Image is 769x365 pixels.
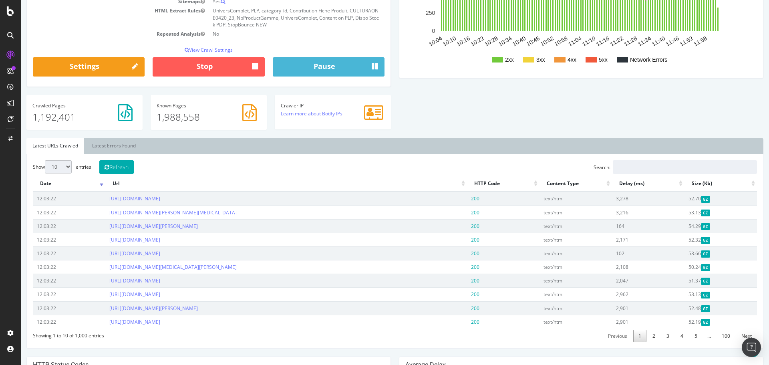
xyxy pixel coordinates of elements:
th: HTTP Code: activate to sort column ascending [446,176,519,192]
text: 10:16 [435,35,451,47]
h4: Crawler IP [260,103,364,108]
text: 3xx [515,56,524,63]
td: HTML Extract Rules [12,6,188,29]
th: Size (Kb): activate to sort column ascending [664,176,736,192]
td: 12:03:22 [12,246,85,260]
a: 2 [626,330,640,342]
text: 10:22 [449,35,464,47]
text: Network Errors [609,56,646,63]
span: Gzipped Content [680,223,689,230]
td: 12:03:22 [12,192,85,205]
td: 164 [591,219,664,233]
span: 200 [450,277,459,284]
td: 2,171 [591,233,664,246]
td: 53.66 [664,246,736,260]
td: 12:03:22 [12,206,85,219]
span: Gzipped Content [680,305,689,312]
a: [URL][DOMAIN_NAME] [89,250,139,257]
td: text/html [519,301,591,315]
a: [URL][DOMAIN_NAME] [89,319,139,325]
text: 10:40 [491,35,506,47]
button: Pause [252,57,364,77]
span: 200 [450,291,459,298]
button: Refresh [79,160,113,174]
td: 52.19 [664,315,736,329]
div: Showing 1 to 10 of 1,000 entries [12,329,83,339]
td: 3,216 [591,206,664,219]
span: Gzipped Content [680,210,689,216]
a: Next [715,330,736,342]
a: Settings [12,57,124,77]
label: Search: [573,160,736,174]
span: Gzipped Content [680,250,689,257]
span: 200 [450,209,459,216]
button: Stop [132,57,244,77]
th: Url: activate to sort column ascending [85,176,446,192]
td: text/html [519,274,591,287]
td: 52.48 [664,301,736,315]
span: 200 [450,236,459,243]
span: 200 [450,264,459,270]
input: Search: [592,160,736,174]
label: Show entries [12,160,70,173]
a: Previous [582,330,612,342]
span: 200 [450,250,459,257]
a: 100 [696,330,715,342]
td: 2,901 [591,315,664,329]
span: Gzipped Content [680,237,689,244]
td: 52.32 [664,233,736,246]
text: 10:46 [505,35,520,47]
td: 51.37 [664,274,736,287]
td: 12:03:22 [12,287,85,301]
span: Gzipped Content [680,264,689,271]
text: 10:28 [463,35,478,47]
select: Showentries [24,160,51,173]
td: No [188,29,364,38]
td: 3,278 [591,192,664,205]
a: [URL][DOMAIN_NAME][PERSON_NAME][MEDICAL_DATA] [89,209,216,216]
text: 10:58 [532,35,548,47]
text: 11:28 [602,35,618,47]
text: 11:16 [574,35,590,47]
text: 2xx [484,56,493,63]
text: 11:40 [630,35,646,47]
td: 102 [591,246,664,260]
td: 2,047 [591,274,664,287]
td: 12:03:22 [12,233,85,246]
text: 10:04 [407,35,423,47]
a: 1 [612,330,626,342]
a: 3 [640,330,654,342]
p: View Crawl Settings [12,46,364,53]
a: Latest Errors Found [65,138,121,154]
a: [URL][DOMAIN_NAME][MEDICAL_DATA][PERSON_NAME] [89,264,216,270]
h4: Pages Known [136,103,240,108]
td: text/html [519,260,591,274]
span: Gzipped Content [680,196,689,203]
td: 2,108 [591,260,664,274]
td: text/html [519,206,591,219]
span: … [682,333,695,339]
text: 10:34 [477,35,492,47]
th: Content Type: activate to sort column ascending [519,176,591,192]
a: [URL][DOMAIN_NAME][PERSON_NAME] [89,223,177,230]
text: 10:52 [518,35,534,47]
h4: Pages Crawled [12,103,116,108]
a: Latest URLs Crawled [6,138,63,154]
td: UniversComplet, PLP, category_id, Contribution Fiche Produit, CULTURAONE0420_23, NbProductGamme, ... [188,6,364,29]
text: 4xx [547,56,556,63]
td: text/html [519,315,591,329]
td: 53.13 [664,287,736,301]
p: 1,988,558 [136,110,240,124]
text: 11:10 [560,35,576,47]
span: 200 [450,305,459,312]
td: 53.13 [664,206,736,219]
td: 54.29 [664,219,736,233]
text: 11:46 [644,35,660,47]
td: 52.70 [664,192,736,205]
span: Gzipped Content [680,319,689,326]
text: 11:58 [672,35,687,47]
span: Gzipped Content [680,278,689,284]
td: text/html [519,246,591,260]
a: [URL][DOMAIN_NAME] [89,236,139,243]
text: 250 [405,10,415,16]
